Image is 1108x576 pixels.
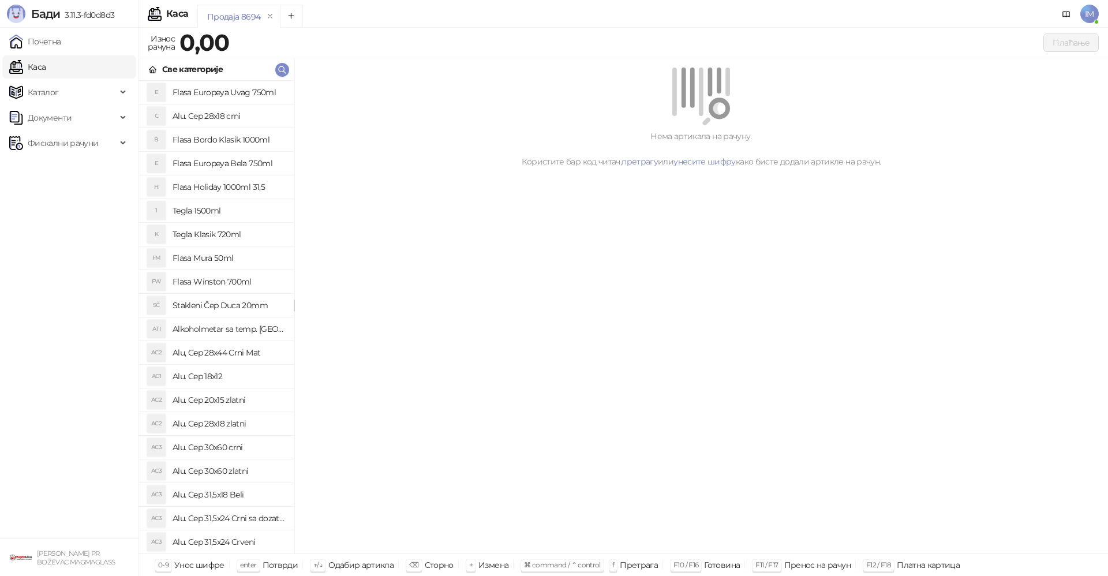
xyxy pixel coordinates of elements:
[173,414,285,433] h4: Alu. Cep 28x18 zlatni
[147,107,166,125] div: C
[409,560,418,569] span: ⌫
[784,558,851,573] div: Пренос на рачун
[147,509,166,528] div: AC3
[173,533,285,551] h4: Alu. Cep 31,5x24 Crveni
[622,156,658,167] a: претрагу
[173,485,285,504] h4: Alu. Cep 31,5x18 Beli
[173,320,285,338] h4: Alkoholmetar sa temp. [GEOGRAPHIC_DATA]
[524,560,601,569] span: ⌘ command / ⌃ control
[147,154,166,173] div: E
[313,560,323,569] span: ↑/↓
[612,560,614,569] span: f
[263,558,298,573] div: Потврди
[28,106,72,129] span: Документи
[173,154,285,173] h4: Flasa Europeya Bela 750ml
[173,438,285,457] h4: Alu. Cep 30x60 crni
[280,5,303,28] button: Add tab
[179,28,229,57] strong: 0,00
[147,130,166,149] div: B
[147,249,166,267] div: FM
[173,462,285,480] h4: Alu. Cep 30x60 zlatni
[173,296,285,315] h4: Stakleni Čep Duca 20mm
[207,10,260,23] div: Продаја 8694
[425,558,454,573] div: Сторно
[147,83,166,102] div: E
[755,560,778,569] span: F11 / F17
[673,156,736,167] a: унесите шифру
[28,81,59,104] span: Каталог
[263,12,278,21] button: remove
[240,560,257,569] span: enter
[147,296,166,315] div: SČ
[328,558,394,573] div: Одабир артикла
[31,7,60,21] span: Бади
[9,30,61,53] a: Почетна
[147,367,166,386] div: AC1
[139,81,294,553] div: grid
[37,549,115,566] small: [PERSON_NAME] PR BOŽEVAC MAGMAGLASS
[147,320,166,338] div: ATI
[173,343,285,362] h4: Alu, Cep 28x44 Crni Mat
[147,225,166,244] div: K
[158,560,169,569] span: 0-9
[673,560,698,569] span: F10 / F16
[147,272,166,291] div: FW
[147,438,166,457] div: AC3
[147,391,166,409] div: AC2
[9,546,32,569] img: 64x64-companyLogo-1893ffd3-f8d7-40ed-872e-741d608dc9d9.png
[173,367,285,386] h4: Alu. Cep 18x12
[145,31,177,54] div: Износ рачуна
[9,55,46,78] a: Каса
[308,130,1094,168] div: Нема артикала на рачуну. Користите бар код читач, или како бисте додали артикле на рачун.
[147,533,166,551] div: AC3
[162,63,223,76] div: Све категорије
[147,178,166,196] div: H
[173,509,285,528] h4: Alu. Cep 31,5x24 Crni sa dozatorom
[147,485,166,504] div: AC3
[173,249,285,267] h4: Flasa Mura 50ml
[147,343,166,362] div: AC2
[7,5,25,23] img: Logo
[147,201,166,220] div: 1
[173,201,285,220] h4: Tegla 1500ml
[173,178,285,196] h4: Flasa Holiday 1000ml 31,5
[28,132,98,155] span: Фискални рачуни
[147,414,166,433] div: AC2
[897,558,960,573] div: Платна картица
[866,560,891,569] span: F12 / F18
[173,225,285,244] h4: Tegla Klasik 720ml
[173,107,285,125] h4: Alu. Cep 28x18 crni
[60,10,114,20] span: 3.11.3-fd0d8d3
[173,391,285,409] h4: Alu. Cep 20x15 zlatni
[1057,5,1076,23] a: Документација
[174,558,224,573] div: Унос шифре
[469,560,473,569] span: +
[147,462,166,480] div: AC3
[173,272,285,291] h4: Flasa Winston 700ml
[620,558,658,573] div: Претрага
[173,130,285,149] h4: Flasa Bordo Klasik 1000ml
[1043,33,1099,52] button: Плаћање
[704,558,740,573] div: Готовина
[166,9,188,18] div: Каса
[478,558,508,573] div: Измена
[1080,5,1099,23] span: IM
[173,83,285,102] h4: Flasa Europeya Uvag 750ml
